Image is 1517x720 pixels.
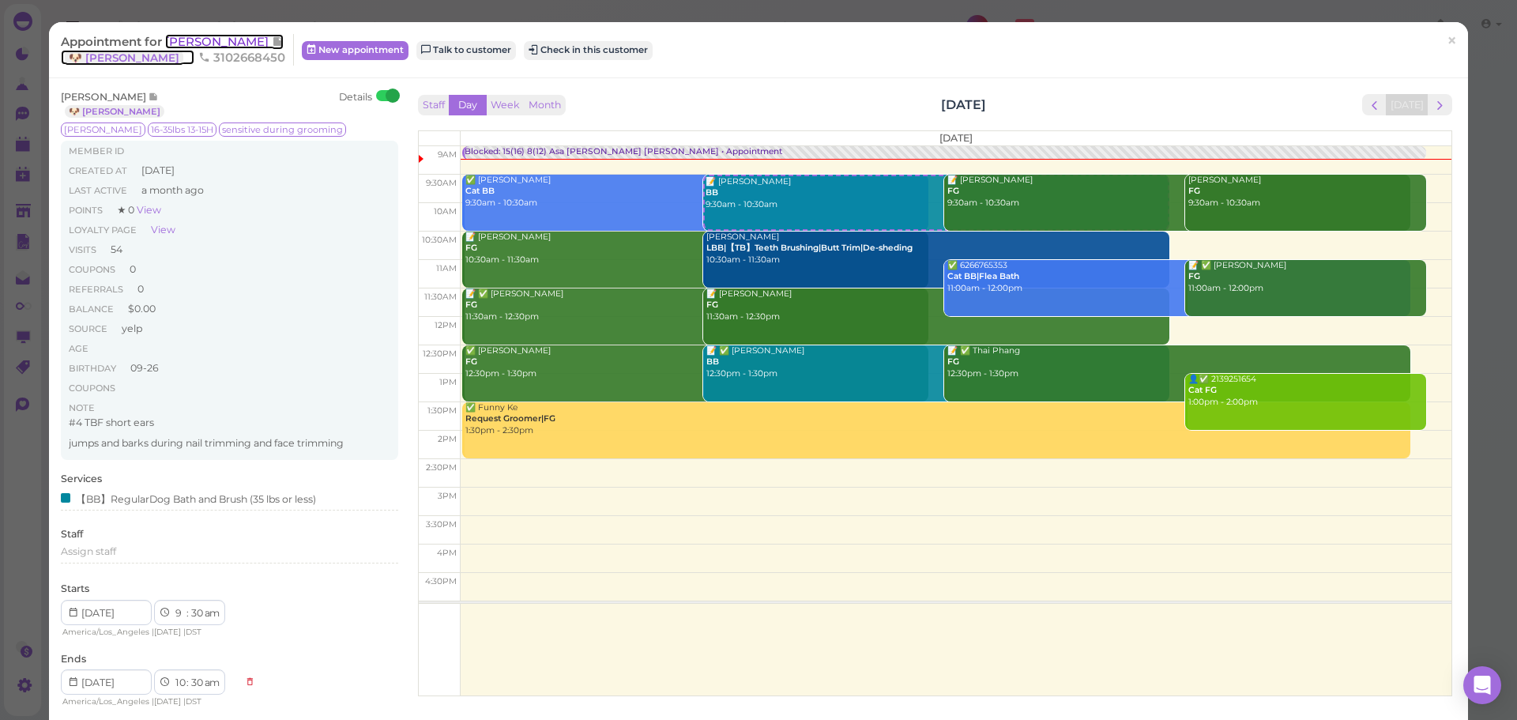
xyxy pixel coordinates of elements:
[1437,23,1466,60] a: ×
[947,356,959,367] b: FG
[436,263,457,273] span: 11am
[198,50,285,65] span: 3102668450
[117,204,161,216] span: ★ 0
[69,284,123,295] span: Referrals
[439,377,457,387] span: 1pm
[1428,94,1452,115] button: next
[61,123,145,137] span: [PERSON_NAME]
[69,436,390,450] p: jumps and barks during nail trimming and face trimming
[61,91,149,103] span: [PERSON_NAME]
[151,224,175,236] a: View
[69,343,88,354] span: age
[61,582,89,596] label: Starts
[302,41,408,60] a: New appointment
[141,183,204,198] span: a month ago
[61,545,116,557] span: Assign staff
[61,239,397,260] li: 54
[434,206,457,217] span: 10am
[706,187,718,198] b: BB
[427,405,457,416] span: 1:30pm
[69,264,115,275] span: Coupons
[339,90,372,119] div: Details
[438,491,457,501] span: 3pm
[947,345,1410,380] div: 📝 ✅ Thai Phang 12:30pm - 1:30pm
[65,105,164,118] a: 🐶 [PERSON_NAME]
[465,243,477,253] b: FG
[69,383,115,394] span: Coupons
[706,232,1169,266] div: [PERSON_NAME] 10:30am - 11:30am
[69,402,95,413] span: Note
[1188,260,1426,295] div: 📝 ✅ [PERSON_NAME] 11:00am - 12:00pm
[1188,175,1426,209] div: [PERSON_NAME] 9:30am - 10:30am
[425,576,457,586] span: 4:30pm
[706,356,719,367] b: BB
[69,244,96,255] span: Visits
[149,91,159,103] span: Note
[61,34,284,65] a: [PERSON_NAME] 🐶 [PERSON_NAME]
[941,96,986,114] h2: [DATE]
[69,323,107,334] span: Source
[465,413,555,424] b: Request Groomer|FG
[62,696,149,707] span: America/Los_Angeles
[706,345,1169,380] div: 📝 ✅ [PERSON_NAME] 12:30pm - 1:30pm
[61,259,397,280] li: 0
[141,164,175,178] span: [DATE]
[154,696,181,707] span: [DATE]
[61,279,397,300] li: 0
[465,300,477,310] b: FG
[422,235,457,245] span: 10:30am
[1463,666,1501,704] div: Open Intercom Messenger
[947,186,959,196] b: FG
[706,300,718,310] b: FG
[62,627,149,637] span: America/Los_Angeles
[61,527,83,541] label: Staff
[465,186,495,196] b: Cat BB
[465,402,1410,437] div: ✅ Funny Ke 1:30pm - 2:30pm
[465,175,928,209] div: ✅ [PERSON_NAME] 9:30am - 10:30am
[61,358,397,379] li: 09-26
[69,185,127,196] span: Last Active
[69,145,124,156] span: Member ID
[1447,30,1457,52] span: ×
[61,652,86,666] label: Ends
[706,288,1169,323] div: 📝 [PERSON_NAME] 11:30am - 12:30pm
[1386,94,1429,115] button: [DATE]
[61,319,397,339] li: yelp
[449,95,487,116] button: Day
[426,462,457,473] span: 2:30pm
[939,132,973,144] span: [DATE]
[69,363,116,374] span: Birthday
[61,625,237,639] div: | |
[65,50,183,66] a: 🐶 [PERSON_NAME]
[486,95,525,116] button: Week
[416,41,516,60] a: Talk to customer
[69,165,127,176] span: Created At
[128,303,156,315] span: $0.00
[1188,385,1217,395] b: Cat FG
[148,123,216,137] span: 16-35lbs 13-15H
[705,176,1168,211] div: 📝 [PERSON_NAME] 9:30am - 10:30am
[706,243,913,253] b: LBB|【TB】Teeth Brushing|Butt Trim|De-sheding
[69,224,137,236] span: Loyalty page
[69,205,103,216] span: Points
[186,627,201,637] span: DST
[219,123,346,137] span: sensitive during grooming
[61,34,294,66] div: Appointment for
[947,260,1410,295] div: ✅ 6266765353 11:00am - 12:00pm
[423,349,457,359] span: 12:30pm
[465,345,928,380] div: ✅ [PERSON_NAME] 12:30pm - 1:30pm
[465,146,782,158] div: Blocked: 15(16) 8(12) Asa [PERSON_NAME] [PERSON_NAME] • Appointment
[437,548,457,558] span: 4pm
[1188,271,1200,281] b: FG
[947,175,1410,209] div: 📝 [PERSON_NAME] 9:30am - 10:30am
[69,416,390,430] p: #4 TBF short ears
[438,434,457,444] span: 2pm
[426,178,457,188] span: 9:30am
[524,41,653,60] button: Check in this customer
[61,490,316,507] div: 【BB】RegularDog Bath and Brush (35 lbs or less)
[1188,374,1426,409] div: 👤✅ 2139251654 1:00pm - 2:00pm
[418,95,450,116] button: Staff
[435,320,457,330] span: 12pm
[154,627,181,637] span: [DATE]
[438,149,457,160] span: 9am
